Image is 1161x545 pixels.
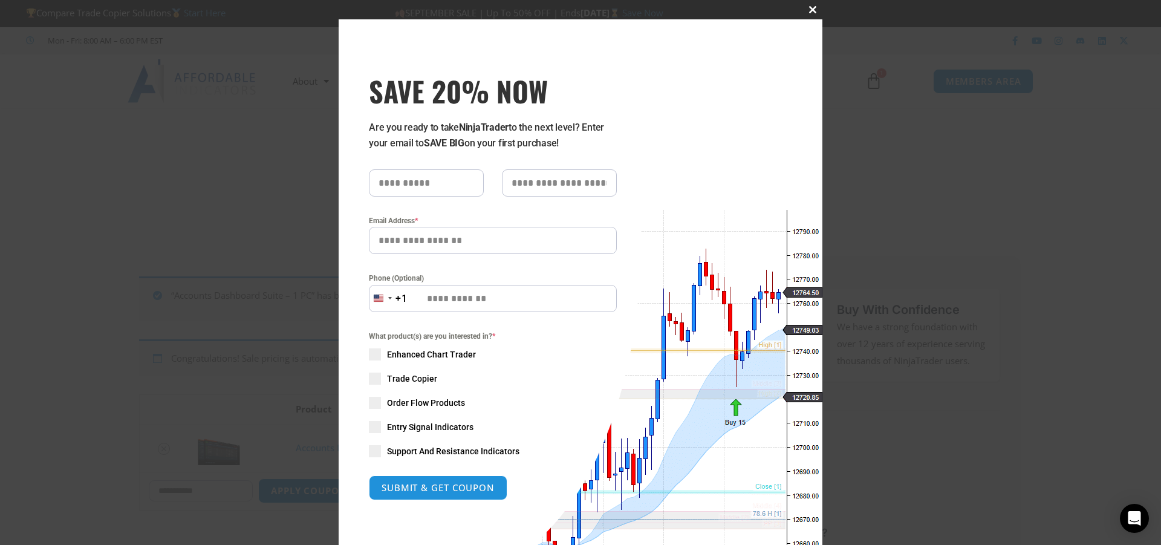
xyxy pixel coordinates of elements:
button: SUBMIT & GET COUPON [369,475,507,500]
strong: NinjaTrader [459,122,509,133]
span: Support And Resistance Indicators [387,445,519,457]
label: Order Flow Products [369,397,617,409]
p: Are you ready to take to the next level? Enter your email to on your first purchase! [369,120,617,151]
strong: SAVE BIG [424,137,464,149]
label: Trade Copier [369,373,617,385]
span: Trade Copier [387,373,437,385]
span: Enhanced Chart Trader [387,348,476,361]
span: Order Flow Products [387,397,465,409]
label: Entry Signal Indicators [369,421,617,433]
span: Entry Signal Indicators [387,421,473,433]
div: +1 [395,291,408,307]
div: Open Intercom Messenger [1120,504,1149,533]
h3: SAVE 20% NOW [369,74,617,108]
span: What product(s) are you interested in? [369,330,617,342]
label: Support And Resistance Indicators [369,445,617,457]
button: Selected country [369,285,408,312]
label: Phone (Optional) [369,272,617,284]
label: Enhanced Chart Trader [369,348,617,361]
label: Email Address [369,215,617,227]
